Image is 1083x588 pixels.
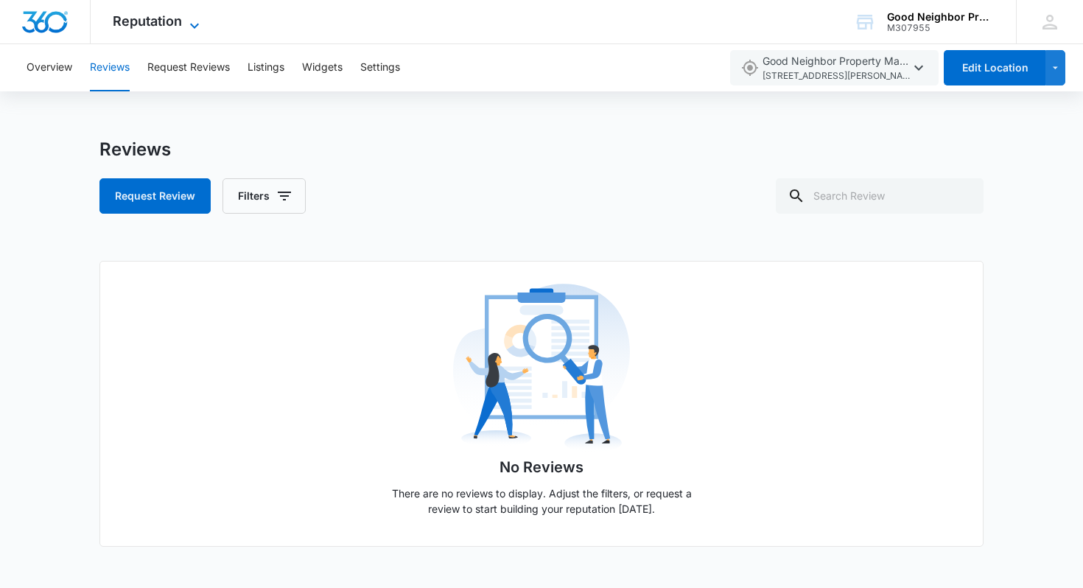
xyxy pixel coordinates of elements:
button: Request Reviews [147,44,230,91]
button: Overview [27,44,72,91]
h1: Reviews [99,139,171,161]
button: Filters [222,178,306,214]
h1: No Reviews [500,456,583,478]
div: account name [887,11,995,23]
button: Widgets [302,44,343,91]
span: Reputation [113,13,182,29]
button: Reviews [90,44,130,91]
span: Good Neighbor Property Management [763,53,910,83]
button: Settings [360,44,400,91]
span: [STREET_ADDRESS][PERSON_NAME] , Austin , [GEOGRAPHIC_DATA] [763,69,910,83]
input: Search Review [776,178,984,214]
button: Good Neighbor Property Management[STREET_ADDRESS][PERSON_NAME],Austin,[GEOGRAPHIC_DATA] [730,50,939,85]
div: account id [887,23,995,33]
button: Request Review [99,178,211,214]
button: Edit Location [944,50,1045,85]
button: Listings [248,44,284,91]
p: There are no reviews to display. Adjust the filters, or request a review to start building your r... [387,486,696,517]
